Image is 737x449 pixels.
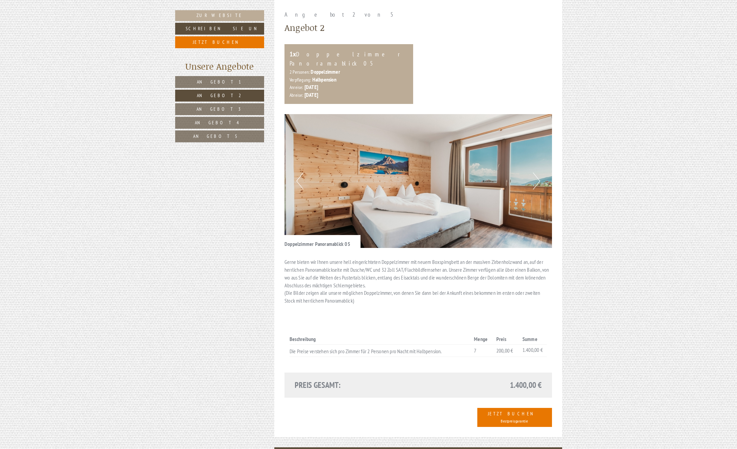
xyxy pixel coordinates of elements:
[175,23,264,35] a: Schreiben Sie uns
[311,68,340,75] b: Doppelzimmer
[520,344,547,357] td: 1.400,00 €
[284,235,361,248] div: Doppelzimmer Panoramablick 05
[510,379,542,391] span: 1.400,00 €
[284,114,552,248] img: image
[284,21,324,34] div: Angebot 2
[195,120,244,126] span: Angebot 4
[290,84,303,90] small: Anreise:
[290,344,471,357] td: Die Preise verstehen sich pro Zimmer für 2 Personen pro Nacht mit Halbpension.
[197,92,242,98] span: Angebot 2
[290,69,310,75] small: 2 Personen:
[471,334,494,344] th: Menge
[290,77,311,83] small: Verpflegung:
[296,173,303,190] button: Previous
[284,11,397,18] span: Angebot 2 von 5
[312,76,336,83] b: Halbpension
[197,106,243,112] span: Angebot 3
[496,347,513,354] span: 200,00 €
[494,334,520,344] th: Preis
[290,334,471,344] th: Beschreibung
[290,92,303,98] small: Abreise:
[533,173,540,190] button: Next
[501,418,528,424] span: Bestpreisgarantie
[477,408,552,427] a: Jetzt BuchenBestpreisgarantie
[305,84,318,90] b: [DATE]
[471,344,494,357] td: 7
[290,50,296,58] b: 1x
[284,258,552,305] p: Gerne bieten wir Ihnen unsere hell eingerichteten Doppelzimmer mit neuem Boxspirngbett an der mas...
[193,133,246,139] span: Angebot 5
[197,79,242,85] span: Angebot 1
[520,334,547,344] th: Summe
[175,60,264,73] div: Unsere Angebote
[290,379,418,391] div: Preis gesamt:
[175,10,264,21] a: Zur Website
[175,36,264,48] a: Jetzt buchen
[290,49,408,68] div: Doppelzimmer Panoramablick 05
[305,91,318,98] b: [DATE]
